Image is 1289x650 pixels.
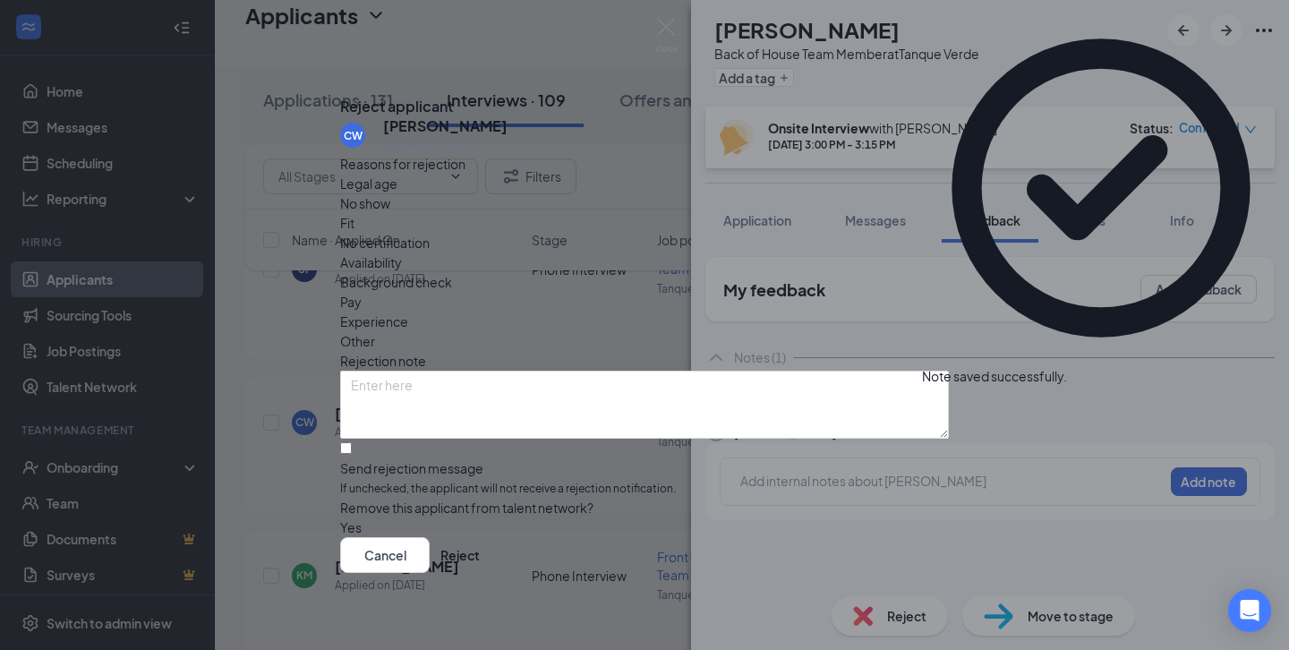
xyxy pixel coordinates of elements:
span: If unchecked, the applicant will not receive a rejection notification. [340,481,949,498]
span: Pay [340,292,362,312]
span: Reasons for rejection [340,156,465,172]
input: Send rejection messageIf unchecked, the applicant will not receive a rejection notification. [340,442,352,454]
span: No certification [340,233,430,252]
div: Open Intercom Messenger [1228,589,1271,632]
span: Legal age [340,174,397,193]
span: Other [340,331,375,351]
span: No show [340,193,390,213]
div: Note saved successfully. [922,367,1067,386]
span: Fit [340,213,354,233]
span: Experience [340,312,408,331]
button: Cancel [340,537,430,573]
h3: Reject applicant [340,97,453,116]
span: Rejection note [340,353,426,369]
span: Availability [340,252,402,272]
span: Remove this applicant from talent network? [340,500,593,516]
button: Reject [440,537,480,573]
span: Yes [340,517,362,537]
span: Background check [340,272,452,292]
div: Applied on [DATE] [383,136,508,154]
div: Send rejection message [340,459,949,477]
div: CW [344,128,363,143]
h5: [PERSON_NAME] [383,116,508,136]
svg: CheckmarkCircle [922,9,1280,367]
